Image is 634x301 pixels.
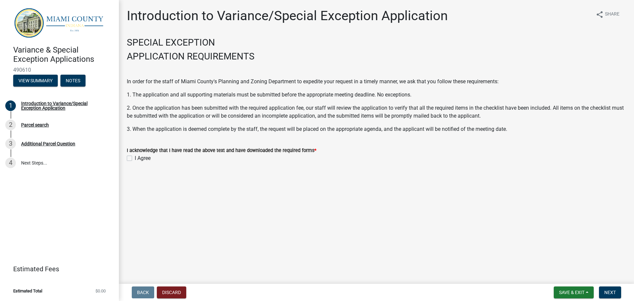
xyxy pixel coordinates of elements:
p: In order for the staff of Miami County's Planning and Zoning Department to expedite your request ... [127,78,626,86]
h3: SPECIAL EXCEPTION [127,37,626,48]
p: 3. When the application is deemed complete by the staff, the request will be placed on the approp... [127,125,626,133]
img: Miami County, Indiana [13,7,108,38]
h3: APPLICATION REQUIREMENTS [127,51,626,62]
div: Parcel search [21,123,49,127]
span: Estimated Total [13,289,42,293]
i: share [596,11,604,19]
wm-modal-confirm: Summary [13,78,58,84]
div: 3 [5,138,16,149]
div: 2 [5,120,16,130]
span: $0.00 [95,289,106,293]
h4: Variance & Special Exception Applications [13,45,114,64]
button: Next [599,286,621,298]
button: shareShare [590,8,625,21]
span: Next [604,290,616,295]
div: 1 [5,100,16,111]
div: 4 [5,158,16,168]
p: 1. The application and all supporting materials must be submitted before the appropriate meeting ... [127,91,626,99]
span: 490610 [13,67,106,73]
button: Back [132,286,154,298]
button: View Summary [13,75,58,87]
button: Save & Exit [554,286,594,298]
span: Save & Exit [559,290,584,295]
span: Back [137,290,149,295]
wm-modal-confirm: Notes [60,78,86,84]
p: 2. Once the application has been submitted with the required application fee, our staff will revi... [127,104,626,120]
button: Notes [60,75,86,87]
div: Introduction to Variance/Special Exception Application [21,101,108,110]
a: Estimated Fees [5,262,108,276]
h1: Introduction to Variance/Special Exception Application [127,8,448,24]
span: Share [605,11,619,19]
button: Discard [157,286,186,298]
label: I Agree [135,154,151,162]
label: I acknowledge that I have read the above text and have downloaded the required forms [127,148,316,153]
div: Additional Parcel Question [21,141,75,146]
